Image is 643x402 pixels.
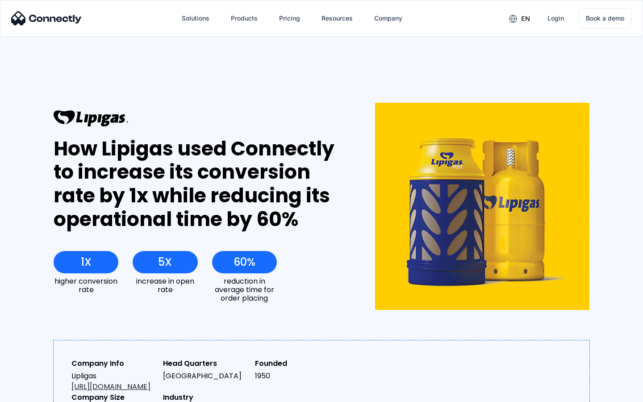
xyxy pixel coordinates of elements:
div: Founded [255,358,339,369]
div: Company Info [71,358,156,369]
div: en [521,13,530,25]
div: Company [367,8,409,29]
div: 1X [81,256,92,268]
div: 5X [158,256,172,268]
div: Solutions [175,8,217,29]
div: reduction in average time for order placing [212,277,277,303]
div: Solutions [182,12,209,25]
a: Book a demo [578,8,632,29]
a: [URL][DOMAIN_NAME] [71,381,150,392]
aside: Language selected: English [9,386,54,399]
div: Login [547,12,564,25]
div: Resources [321,12,353,25]
a: Pricing [272,8,307,29]
div: How Lipigas used Connectly to increase its conversion rate by 1x while reducing its operational t... [54,137,342,231]
div: 1950 [255,371,339,381]
div: increase in open rate [133,277,197,294]
div: Lipligas [71,371,156,392]
div: [GEOGRAPHIC_DATA] [163,371,247,381]
div: Resources [314,8,360,29]
div: Head Quarters [163,358,247,369]
img: Connectly Logo [11,11,82,25]
div: en [502,12,537,25]
ul: Language list [18,386,54,399]
div: higher conversion rate [54,277,118,294]
div: Products [231,12,258,25]
div: Pricing [279,12,300,25]
div: Products [224,8,265,29]
a: Login [540,8,571,29]
div: Company [374,12,402,25]
div: 60% [234,256,255,268]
